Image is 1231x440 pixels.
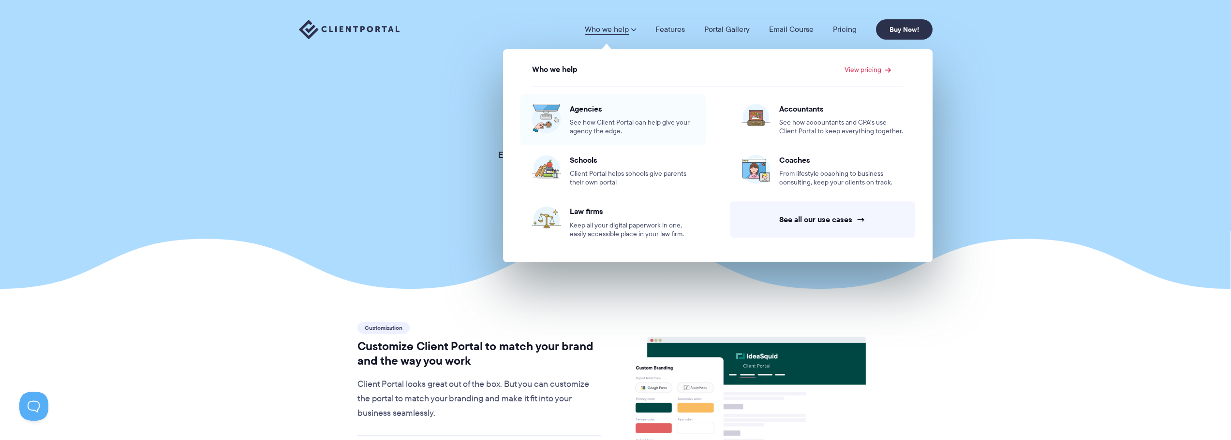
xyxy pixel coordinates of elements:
a: View pricing [845,66,891,73]
a: Email Course [769,26,814,33]
span: Accountants [779,104,904,114]
span: From lifestyle coaching to business consulting, keep your clients on track. [779,170,904,187]
a: Pricing [833,26,857,33]
a: Features [655,26,685,33]
span: See how Client Portal can help give your agency the edge. [570,118,694,136]
span: Client Portal helps schools give parents their own portal [570,170,694,187]
a: Who we help [585,26,636,33]
span: → [857,214,865,225]
iframe: Toggle Customer Support [19,392,48,421]
h1: Simple yet powerful features [483,87,749,138]
span: Law firms [570,206,694,216]
ul: View pricing [508,77,927,248]
span: Schools [570,155,694,165]
ul: Who we help [503,49,933,262]
a: Buy Now! [876,19,933,40]
p: Each feature in has been thoughtfully designed to give you the most simple – yet powerful – porta... [483,148,749,177]
h2: Customize Client Portal to match your brand and the way you work [357,339,602,368]
span: See how accountants and CPA’s use Client Portal to keep everything together. [779,118,904,136]
span: Customization [357,322,410,334]
a: Portal Gallery [704,26,750,33]
span: Who we help [532,65,578,74]
span: Coaches [779,155,904,165]
span: Agencies [570,104,694,114]
span: Keep all your digital paperwork in one, easily accessible place in your law firm. [570,221,694,239]
a: See all our use cases [730,201,915,238]
p: Client Portal looks great out of the box. But you can customize the portal to match your branding... [357,377,602,421]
